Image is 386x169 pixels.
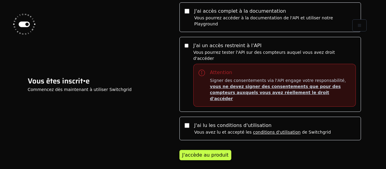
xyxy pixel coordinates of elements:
span: vous ne devez signer des consentements que pour des compteurs auxquels vous avez réellement le dr... [210,84,341,101]
input: J'ai un accès restreint à l'APIVous pourrez tester l'API sur des compteurs auquel vous avez droit... [185,43,188,48]
div: Vous avez lu et accepté les de Switchgrid [194,129,331,135]
h2: Vous êtes inscrit•e [28,76,132,86]
div: Attention [210,69,232,76]
label: J'ai un accès restreint à l'API [193,43,261,48]
button: J'accède au produit [179,150,231,160]
div: Vous pourrez accéder à la documentation de l'API et utiliser notre Playground [194,15,356,27]
span: Commencez dès maintenant à utiliser Switchgrid [28,87,132,92]
div: Vous pourrez tester l'API sur des compteurs auquel vous avez droit d'accéder [193,49,356,107]
label: J'ai lu les conditions d'utilisation [194,122,271,128]
label: J'ai accès complet à la documentation [194,8,286,14]
a: conditions d'utilisation [253,130,301,135]
input: J'ai accès complet à la documentationVous pourrez accéder à la documentation de l'API et utiliser... [185,9,189,14]
input: J'ai lu les conditions d'utilisationVous avez lu et accepté les conditions d'utilisation de Switc... [185,123,189,128]
div: J'accède au produit [182,151,229,159]
img: Switchgrid Logo [10,10,39,39]
span: Signer des consentements via l'API engage votre responsabilité, [210,77,351,102]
